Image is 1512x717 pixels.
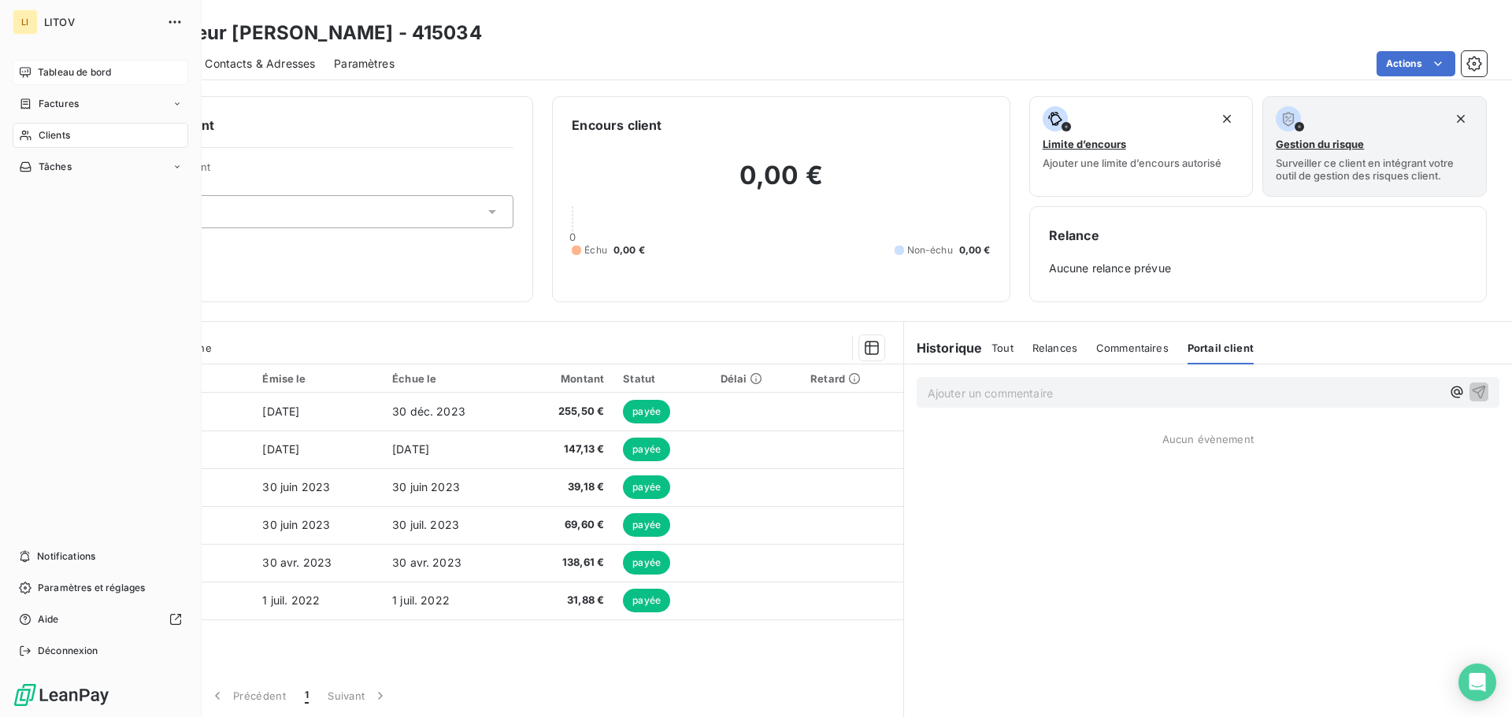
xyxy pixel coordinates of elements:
h6: Historique [904,338,983,357]
span: Commentaires [1096,342,1169,354]
span: payée [623,551,670,575]
span: Relances [1032,342,1077,354]
span: payée [623,513,670,537]
span: Gestion du risque [1276,138,1364,150]
span: [DATE] [392,442,429,456]
a: Factures [13,91,188,116]
span: Non-échu [907,243,953,257]
span: Tout [991,342,1014,354]
button: 1 [295,679,318,712]
span: Échu [584,243,607,257]
span: 0,00 € [959,243,991,257]
span: [DATE] [262,442,299,456]
span: 30 juin 2023 [262,518,330,531]
span: Ajouter une limite d’encours autorisé [1043,157,1221,169]
span: Aucune relance prévue [1049,261,1467,276]
span: Propriétés Client [127,161,513,183]
span: 30 juin 2023 [262,480,330,493]
span: payée [623,589,670,612]
span: payée [623,438,670,461]
span: 1 [305,688,309,704]
span: payée [623,400,670,423]
span: 69,60 € [528,517,604,533]
span: 30 juin 2023 [392,480,460,493]
button: Actions [1377,51,1455,76]
span: 30 avr. 2023 [392,556,461,569]
span: Portail client [1188,342,1254,354]
h6: Relance [1049,226,1467,245]
span: 30 avr. 2023 [262,556,332,569]
span: Tableau de bord [38,65,111,79]
span: Aide [38,612,59,626]
span: 1 juil. 2022 [262,593,320,607]
span: [DATE] [262,405,299,418]
div: Retard [810,372,894,385]
a: Tableau de bord [13,60,188,85]
span: 30 juil. 2023 [392,518,459,531]
button: Limite d’encoursAjouter une limite d’encours autorisé [1029,96,1254,197]
span: LITOV [44,16,157,28]
span: Clients [39,128,70,142]
a: Aide [13,607,188,632]
span: 138,61 € [528,555,604,571]
a: Tâches [13,154,188,179]
span: Paramètres [334,56,395,72]
h2: 0,00 € [572,160,990,207]
div: Délai [721,372,792,385]
div: Montant [528,372,604,385]
button: Suivant [318,679,398,712]
span: Tâches [39,160,72,174]
span: Aucun évènement [1162,433,1254,445]
h6: Informations client [95,116,513,135]
span: payée [623,475,670,499]
div: Open Intercom Messenger [1458,663,1496,701]
div: LI [13,9,38,35]
a: Clients [13,123,188,148]
span: Notifications [37,549,95,564]
h6: Encours client [572,116,661,135]
h3: Monsieur [PERSON_NAME] - 415034 [139,19,482,47]
span: 39,18 € [528,479,604,495]
a: Paramètres et réglages [13,575,188,601]
div: Émise le [262,372,373,385]
span: 255,50 € [528,404,604,419]
span: 30 déc. 2023 [392,405,465,418]
span: Paramètres et réglages [38,581,145,595]
img: Logo LeanPay [13,682,110,708]
span: Déconnexion [38,644,98,658]
button: Gestion du risqueSurveiller ce client en intégrant votre outil de gestion des risques client. [1262,96,1487,197]
span: 0,00 € [613,243,645,257]
div: Statut [623,372,701,385]
span: 147,13 € [528,442,604,457]
span: Surveiller ce client en intégrant votre outil de gestion des risques client. [1276,157,1473,182]
span: Contacts & Adresses [205,56,315,72]
span: 1 juil. 2022 [392,593,450,607]
span: Factures [39,97,79,111]
span: Limite d’encours [1043,138,1126,150]
div: Échue le [392,372,509,385]
span: 0 [569,231,576,243]
button: Précédent [200,679,295,712]
span: 31,88 € [528,593,604,608]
